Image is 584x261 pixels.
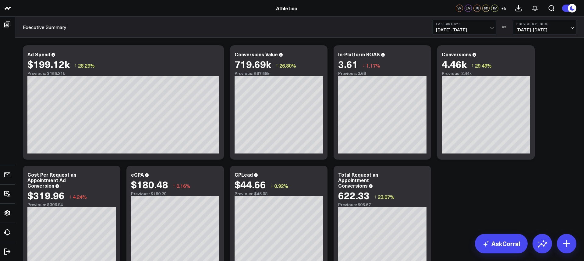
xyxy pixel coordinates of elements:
[279,62,296,69] span: 26.80%
[73,193,87,200] span: 4.24%
[442,58,467,69] div: 4.46k
[442,71,530,76] div: Previous: 3.44k
[131,171,144,178] div: eCPA
[235,191,323,196] div: Previous: $45.08
[176,182,190,189] span: 0.16%
[378,193,395,200] span: 23.07%
[131,179,168,190] div: $180.48
[338,171,378,189] div: Total Request an Appointment Conversions
[491,5,498,12] div: EV
[436,27,493,32] span: [DATE] - [DATE]
[69,193,72,201] span: ↑
[516,22,573,26] b: Previous Period
[433,20,496,34] button: Last 30 Days[DATE]-[DATE]
[235,179,266,190] div: $44.66
[465,5,472,12] div: LM
[338,51,380,58] div: In-Platform ROAS
[338,202,426,207] div: Previous: 505.67
[276,5,297,12] a: Athletico
[363,62,365,69] span: ↓
[471,62,474,69] span: ↑
[338,190,370,201] div: 622.33
[501,6,506,10] span: + 5
[78,62,95,69] span: 28.29%
[27,171,76,189] div: Cost Per Request an Appointment Ad Conversion
[475,234,528,253] a: AskCorral
[235,71,323,76] div: Previous: 567.59k
[235,171,253,178] div: CPLead
[456,5,463,12] div: VK
[516,27,573,32] span: [DATE] - [DATE]
[338,71,426,76] div: Previous: 3.66
[27,202,116,207] div: Previous: $306.94
[338,58,358,69] div: 3.61
[499,25,510,29] div: VS
[27,71,219,76] div: Previous: $155.21k
[274,182,288,189] span: 0.92%
[131,191,219,196] div: Previous: $180.20
[271,182,273,190] span: ↓
[513,20,576,34] button: Previous Period[DATE]-[DATE]
[74,62,77,69] span: ↑
[276,62,278,69] span: ↑
[27,51,50,58] div: Ad Spend
[374,193,377,201] span: ↑
[173,182,175,190] span: ↑
[27,190,65,201] div: $319.96
[475,62,492,69] span: 29.49%
[500,5,507,12] button: +5
[436,22,493,26] b: Last 30 Days
[235,58,271,69] div: 719.69k
[235,51,278,58] div: Conversions Value
[366,62,380,69] span: 1.17%
[482,5,490,12] div: SD
[27,58,70,69] div: $199.12k
[442,51,471,58] div: Conversions
[23,24,66,30] a: Executive Summary
[473,5,481,12] div: JR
